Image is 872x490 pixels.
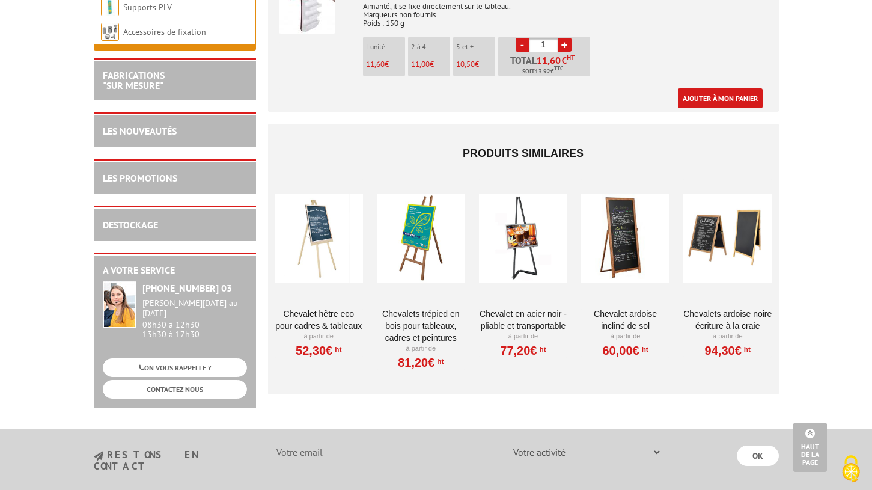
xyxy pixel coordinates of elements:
[537,345,546,354] sup: HT
[516,38,529,52] a: -
[678,88,763,108] a: Ajouter à mon panier
[411,59,430,69] span: 11,00
[683,308,772,332] a: Chevalets Ardoise Noire écriture à la craie
[103,125,177,137] a: LES NOUVEAUTÉS
[366,43,405,51] p: L'unité
[142,298,247,319] div: [PERSON_NAME][DATE] au [DATE]
[705,347,751,354] a: 94,30€HT
[501,55,590,76] p: Total
[269,442,486,462] input: Votre email
[558,38,572,52] a: +
[103,380,247,399] a: CONTACTEZ-NOUS
[275,332,363,341] p: À partir de
[479,308,567,332] a: Chevalet en Acier noir - Pliable et transportable
[296,347,341,354] a: 52,30€HT
[537,55,561,65] span: 11,60
[535,67,550,76] span: 13.92
[103,69,165,92] a: FABRICATIONS"Sur Mesure"
[522,67,563,76] span: Soit €
[581,332,669,341] p: À partir de
[830,449,872,490] button: Cookies (fenêtre modale)
[639,345,648,354] sup: HT
[103,219,158,231] a: DESTOCKAGE
[567,54,575,62] sup: HT
[434,357,444,366] sup: HT
[123,2,172,13] a: Supports PLV
[737,446,779,466] input: OK
[103,172,177,184] a: LES PROMOTIONS
[683,332,772,341] p: À partir de
[332,345,341,354] sup: HT
[377,308,465,344] a: Chevalets Trépied en bois pour tableaux, cadres et peintures
[463,147,584,159] span: Produits similaires
[793,423,827,472] a: Haut de la page
[479,332,567,341] p: À partir de
[275,308,363,332] a: Chevalet hêtre ECO pour cadres & tableaux
[103,281,136,328] img: widget-service.jpg
[836,454,866,484] img: Cookies (fenêtre modale)
[554,65,563,72] sup: TTC
[411,43,450,51] p: 2 à 4
[366,60,405,69] p: €
[581,308,669,332] a: Chevalet Ardoise incliné de sol
[456,60,495,69] p: €
[456,43,495,51] p: 5 et +
[123,26,206,37] a: Accessoires de fixation
[142,282,232,294] strong: [PHONE_NUMBER] 03
[537,55,575,65] span: €
[101,23,119,41] img: Accessoires de fixation
[500,347,546,354] a: 77,20€HT
[366,59,385,69] span: 11,60
[142,298,247,340] div: 08h30 à 12h30 13h30 à 17h30
[602,347,648,354] a: 60,00€HT
[456,59,475,69] span: 10,50
[103,265,247,276] h2: A votre service
[742,345,751,354] sup: HT
[398,359,444,366] a: 81,20€HT
[103,358,247,377] a: ON VOUS RAPPELLE ?
[411,60,450,69] p: €
[377,344,465,354] p: À partir de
